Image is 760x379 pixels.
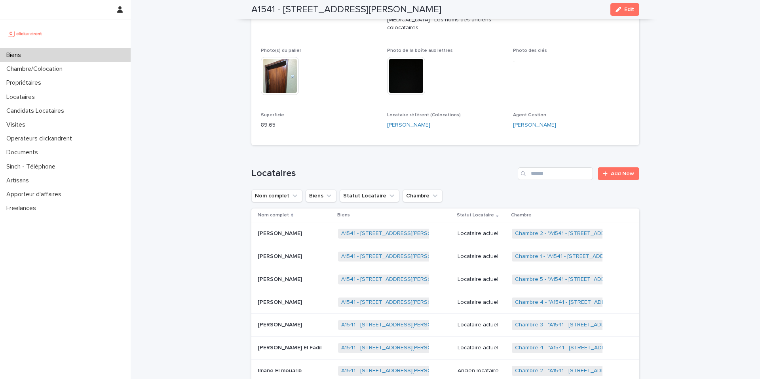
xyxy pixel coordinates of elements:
[515,230,666,237] a: Chambre 2 - "A1541 - [STREET_ADDRESS][PERSON_NAME]"
[3,121,32,129] p: Visites
[624,7,634,12] span: Edit
[511,211,532,220] p: Chambre
[251,268,639,291] tr: [PERSON_NAME][PERSON_NAME] A1541 - [STREET_ADDRESS][PERSON_NAME] Locataire actuelChambre 5 - "A15...
[518,167,593,180] input: Search
[258,229,304,237] p: [PERSON_NAME]
[251,189,302,202] button: Nom complet
[3,65,69,73] p: Chambre/Colocation
[513,121,556,129] a: [PERSON_NAME]
[515,322,666,328] a: Chambre 3 - "A1541 - [STREET_ADDRESS][PERSON_NAME]"
[3,135,78,142] p: Operateurs clickandrent
[341,276,456,283] a: A1541 - [STREET_ADDRESS][PERSON_NAME]
[3,177,35,184] p: Artisans
[3,51,27,59] p: Biens
[251,314,639,337] tr: [PERSON_NAME][PERSON_NAME] A1541 - [STREET_ADDRESS][PERSON_NAME] Locataire actuelChambre 3 - "A15...
[458,253,505,260] p: Locataire actuel
[513,57,630,65] p: -
[3,205,42,212] p: Freelances
[251,337,639,360] tr: [PERSON_NAME] El Fadil[PERSON_NAME] El Fadil A1541 - [STREET_ADDRESS][PERSON_NAME] Locataire actu...
[258,343,323,351] p: [PERSON_NAME] El Fadil
[306,189,336,202] button: Biens
[3,191,68,198] p: Apporteur d'affaires
[513,113,546,117] span: Agent Gestion
[513,48,547,53] span: Photo des clés
[341,368,456,374] a: A1541 - [STREET_ADDRESS][PERSON_NAME]
[598,167,639,180] a: Add New
[3,79,47,87] p: Propriétaires
[458,345,505,351] p: Locataire actuel
[258,211,289,220] p: Nom complet
[258,366,303,374] p: Imane El mouarib
[3,149,44,156] p: Documents
[341,299,456,306] a: A1541 - [STREET_ADDRESS][PERSON_NAME]
[261,113,284,117] span: Superficie
[611,171,634,176] span: Add New
[3,163,62,171] p: Sinch - Téléphone
[387,48,453,53] span: Photo de la boîte aux lettres
[515,276,666,283] a: Chambre 5 - "A1541 - [STREET_ADDRESS][PERSON_NAME]"
[261,121,378,129] p: 89.65
[258,320,304,328] p: [PERSON_NAME]
[458,368,505,374] p: Ancien locataire
[258,252,304,260] p: [PERSON_NAME]
[258,275,304,283] p: [PERSON_NAME]
[6,26,45,42] img: UCB0brd3T0yccxBKYDjQ
[458,230,505,237] p: Locataire actuel
[341,322,456,328] a: A1541 - [STREET_ADDRESS][PERSON_NAME]
[387,121,430,129] a: [PERSON_NAME]
[251,168,515,179] h1: Locataires
[251,4,441,15] h2: A1541 - [STREET_ADDRESS][PERSON_NAME]
[387,113,461,117] span: Locataire référent (Colocations)
[457,211,494,220] p: Statut Locataire
[515,345,666,351] a: Chambre 4 - "A1541 - [STREET_ADDRESS][PERSON_NAME]"
[610,3,639,16] button: Edit
[341,345,456,351] a: A1541 - [STREET_ADDRESS][PERSON_NAME]
[515,299,666,306] a: Chambre 4 - "A1541 - [STREET_ADDRESS][PERSON_NAME]"
[261,48,301,53] span: Photo(s) du palier
[341,253,456,260] a: A1541 - [STREET_ADDRESS][PERSON_NAME]
[3,93,41,101] p: Locataires
[258,298,304,306] p: [PERSON_NAME]
[341,230,456,237] a: A1541 - [STREET_ADDRESS][PERSON_NAME]
[3,107,70,115] p: Candidats Locataires
[251,245,639,268] tr: [PERSON_NAME][PERSON_NAME] A1541 - [STREET_ADDRESS][PERSON_NAME] Locataire actuelChambre 1 - "A15...
[458,299,505,306] p: Locataire actuel
[251,222,639,245] tr: [PERSON_NAME][PERSON_NAME] A1541 - [STREET_ADDRESS][PERSON_NAME] Locataire actuelChambre 2 - "A15...
[403,189,443,202] button: Chambre
[458,322,505,328] p: Locataire actuel
[337,211,350,220] p: Biens
[251,291,639,314] tr: [PERSON_NAME][PERSON_NAME] A1541 - [STREET_ADDRESS][PERSON_NAME] Locataire actuelChambre 4 - "A15...
[515,368,666,374] a: Chambre 2 - "A1541 - [STREET_ADDRESS][PERSON_NAME]"
[340,189,399,202] button: Statut Locataire
[458,276,505,283] p: Locataire actuel
[515,253,665,260] a: Chambre 1 - "A1541 - [STREET_ADDRESS][PERSON_NAME]"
